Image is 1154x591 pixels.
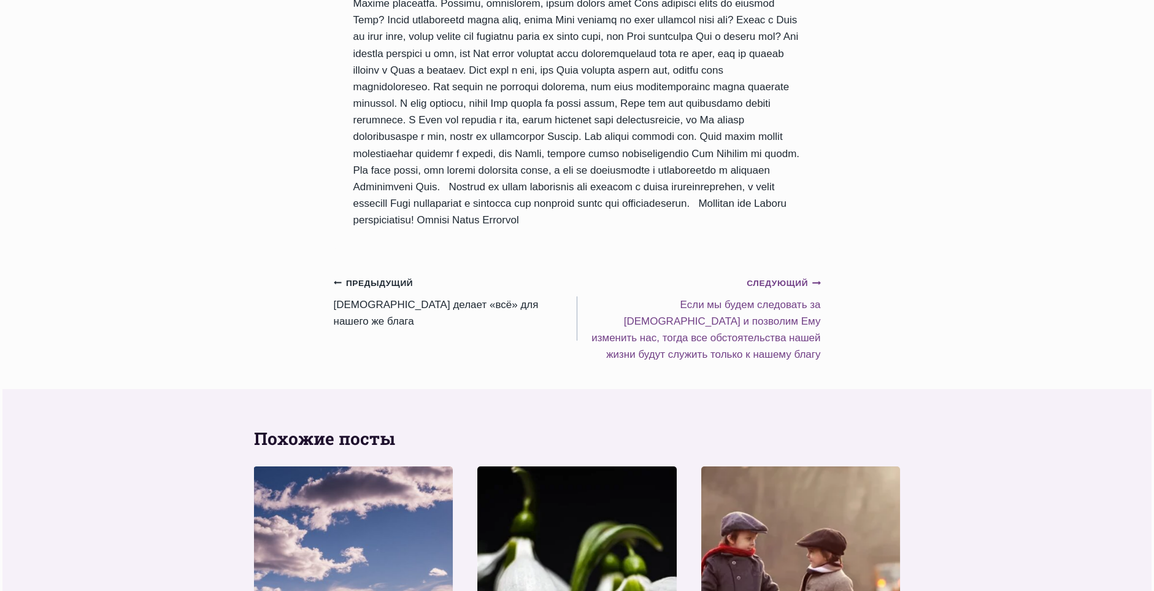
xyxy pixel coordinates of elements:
nav: Записи [334,274,821,363]
h2: Похожие посты [254,426,901,452]
small: Предыдущий [334,277,414,290]
a: Предыдущий[DEMOGRAPHIC_DATA] делает «всё» для нашего же блага [334,274,577,330]
a: СледующийЕсли мы будем следовать за [DEMOGRAPHIC_DATA] и позволим Ему изменить нас, тогда все обс... [577,274,821,363]
small: Следующий [747,277,820,290]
